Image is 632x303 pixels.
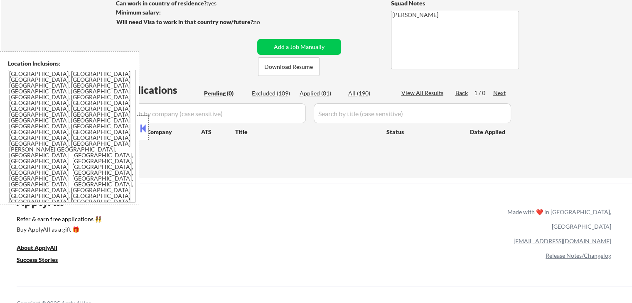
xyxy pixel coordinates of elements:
[258,57,320,76] button: Download Resume
[546,252,611,259] a: Release Notes/Changelog
[17,227,100,232] div: Buy ApplyAll as a gift 🎁
[386,124,458,139] div: Status
[253,18,277,26] div: no
[17,243,69,254] a: About ApplyAll
[17,225,100,235] a: Buy ApplyAll as a gift 🎁
[116,9,161,16] strong: Minimum salary:
[119,85,201,95] div: Applications
[17,216,334,225] a: Refer & earn free applications 👯‍♀️
[514,237,611,244] a: [EMAIL_ADDRESS][DOMAIN_NAME]
[116,18,255,25] strong: Will need Visa to work in that country now/future?:
[204,89,246,98] div: Pending (0)
[493,89,507,97] div: Next
[455,89,469,97] div: Back
[470,128,507,136] div: Date Applied
[348,89,390,98] div: All (190)
[474,89,493,97] div: 1 / 0
[504,205,611,234] div: Made with ❤️ in [GEOGRAPHIC_DATA], [GEOGRAPHIC_DATA]
[314,103,511,123] input: Search by title (case sensitive)
[8,59,136,68] div: Location Inclusions:
[17,256,58,263] u: Success Stories
[401,89,446,97] div: View All Results
[201,128,235,136] div: ATS
[235,128,379,136] div: Title
[17,195,73,209] div: ApplyAll
[252,89,293,98] div: Excluded (109)
[300,89,341,98] div: Applied (81)
[147,128,201,136] div: Company
[17,244,57,251] u: About ApplyAll
[119,103,306,123] input: Search by company (case sensitive)
[17,255,69,266] a: Success Stories
[257,39,341,55] button: Add a Job Manually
